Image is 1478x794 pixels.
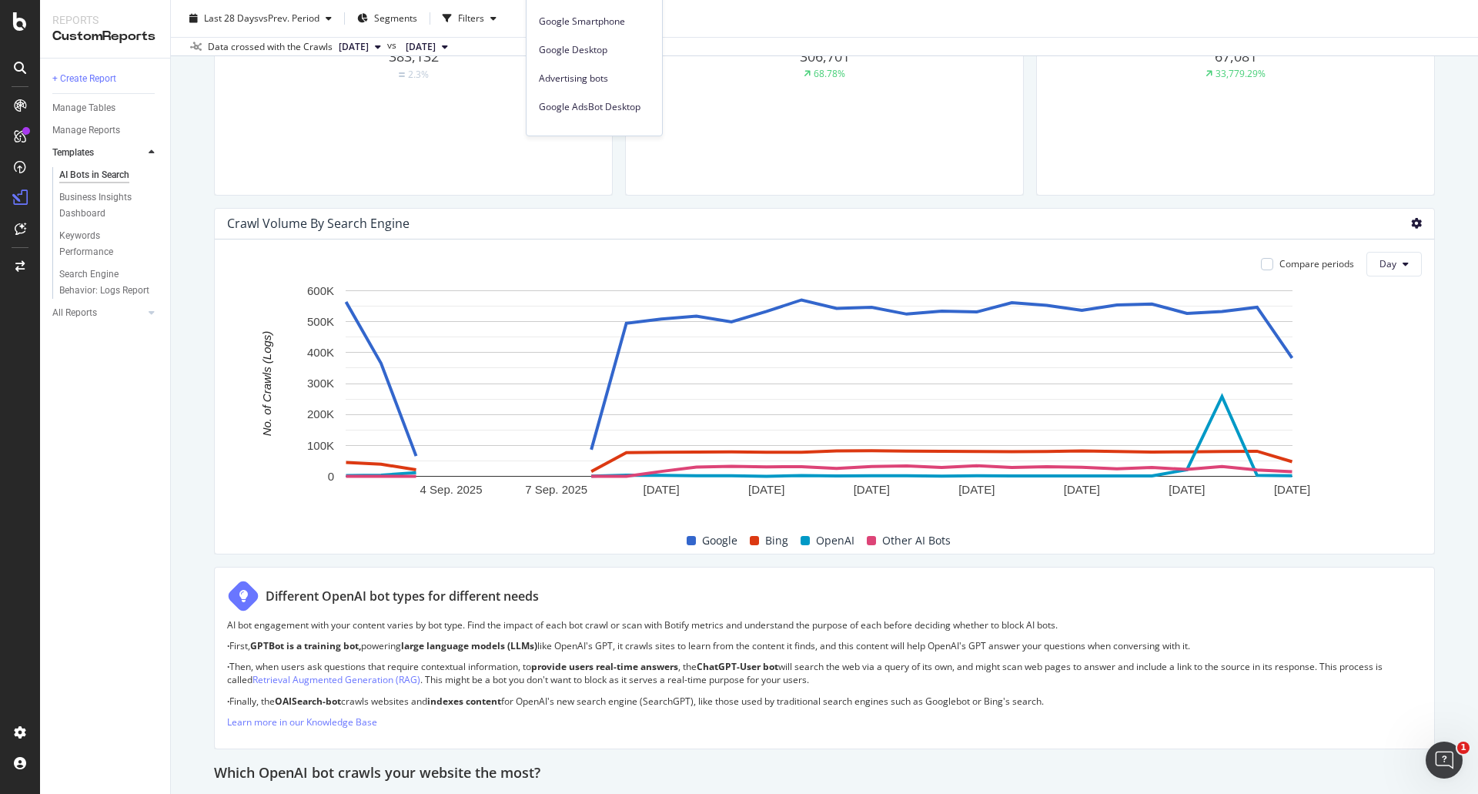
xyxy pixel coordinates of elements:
div: Data crossed with the Crawls [208,40,333,54]
text: [DATE] [748,483,784,496]
strong: large language models (LLMs) [401,639,537,652]
div: Templates [52,145,94,161]
div: Filters [458,12,484,25]
img: Equal [399,72,405,77]
div: Crawl Volume By Search EngineCompare periodsDayA chart.GoogleBingOpenAIOther AI Bots [214,208,1435,554]
button: [DATE] [333,38,387,56]
span: Google AdsBot Mobile [539,129,650,142]
div: Different OpenAI bot types for different needsAI bot engagement with your content varies by bot t... [214,567,1435,749]
span: vs [387,39,400,52]
button: Segments [351,6,423,31]
span: Other AI Bots [882,531,951,550]
div: Search Engine Behavior: Logs Report [59,266,150,299]
text: 300K [307,377,334,390]
a: Search Engine Behavior: Logs Report [59,266,159,299]
span: 383,132 [389,47,439,65]
span: 67,081 [1215,47,1257,65]
text: [DATE] [1064,483,1100,496]
text: 4 Sep. 2025 [420,483,483,496]
text: [DATE] [644,483,680,496]
div: CustomReports [52,28,158,45]
strong: OAISearch-bot [275,695,341,708]
div: Different OpenAI bot types for different needs [266,588,539,605]
svg: A chart. [227,283,1410,515]
span: 2025 Sep. 28th [339,40,369,54]
text: 500K [307,315,334,328]
strong: · [227,695,229,708]
span: 2025 Aug. 31st [406,40,436,54]
iframe: Intercom live chat [1426,742,1463,779]
text: [DATE] [1169,483,1205,496]
div: Keywords Performance [59,228,145,260]
h2: Which OpenAI bot crawls your website the most? [214,762,540,786]
span: Bing [765,531,788,550]
div: All Reports [52,305,97,321]
div: Reports [52,12,158,28]
p: Then, when users ask questions that require contextual information, to , the will search the web ... [227,660,1422,686]
strong: · [227,660,229,673]
div: Manage Reports [52,122,120,139]
span: Last 28 Days [204,12,259,25]
a: AI Bots in Search [59,167,159,183]
span: Day [1379,257,1396,270]
button: Filters [436,6,503,31]
span: Advertising bots [539,72,650,85]
button: [DATE] [400,38,454,56]
text: [DATE] [1274,483,1310,496]
div: Which OpenAI bot crawls your website the most? [214,762,1435,786]
span: Google Desktop [539,43,650,57]
span: 306,701 [800,47,850,65]
span: Google AdsBot Desktop [539,100,650,114]
p: Finally, the crawls websites and for OpenAI's new search engine (SearchGPT), like those used by t... [227,695,1422,708]
div: + Create Report [52,71,116,87]
text: No. of Crawls (Logs) [260,331,273,437]
div: Manage Tables [52,100,115,116]
strong: provide users real-time answers [531,660,678,673]
span: vs Prev. Period [259,12,319,25]
div: 33,779.29% [1216,67,1266,80]
text: [DATE] [958,483,995,496]
a: Manage Reports [52,122,159,139]
strong: ChatGPT-User bot [697,660,778,673]
span: Segments [374,12,417,25]
div: Business Insights Dashboard [59,189,148,222]
a: Business Insights Dashboard [59,189,159,222]
div: 2.3% [408,68,429,81]
a: Templates [52,145,144,161]
div: Crawl Volume By Search Engine [227,216,410,231]
text: 200K [307,407,334,420]
span: Google Smartphone [539,15,650,28]
div: AI Bots in Search [59,167,129,183]
button: Last 28 DaysvsPrev. Period [183,6,338,31]
text: 7 Sep. 2025 [525,483,587,496]
span: 1 [1457,742,1470,754]
span: OpenAI [816,531,854,550]
div: 68.78% [814,67,845,80]
a: Keywords Performance [59,228,159,260]
a: Learn more in our Knowledge Base [227,715,377,729]
a: + Create Report [52,71,159,87]
a: Retrieval Augmented Generation (RAG) [252,673,420,686]
button: Day [1366,252,1422,276]
text: 100K [307,439,334,452]
text: 0 [328,470,334,483]
strong: · [227,639,229,652]
span: Google [702,531,737,550]
strong: indexes content [427,695,501,708]
a: Manage Tables [52,100,159,116]
a: All Reports [52,305,144,321]
div: Compare periods [1279,257,1354,270]
text: 600K [307,284,334,297]
p: First, powering like OpenAI's GPT, it crawls sites to learn from the content it finds, and this c... [227,639,1422,652]
strong: GPTBot is a training bot, [250,639,361,652]
text: 400K [307,346,334,359]
text: [DATE] [854,483,890,496]
p: AI bot engagement with your content varies by bot type. Find the impact of each bot crawl or scan... [227,618,1422,632]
